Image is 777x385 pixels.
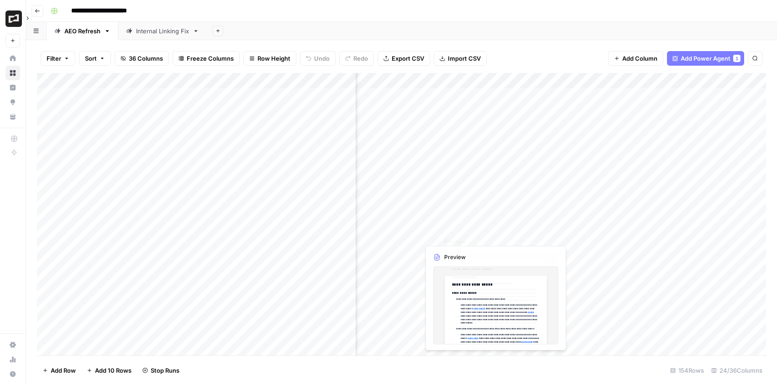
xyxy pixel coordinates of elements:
span: Add 10 Rows [95,366,131,375]
span: Undo [314,54,330,63]
a: AEO Refresh [47,22,118,40]
span: Redo [353,54,368,63]
div: Internal Linking Fix [136,26,189,36]
a: Settings [5,338,20,352]
span: Export CSV [392,54,424,63]
button: Sort [79,51,111,66]
span: Row Height [257,54,290,63]
button: Row Height [243,51,296,66]
a: Usage [5,352,20,367]
span: Add Column [622,54,657,63]
span: Stop Runs [151,366,179,375]
span: 1 [735,55,738,62]
a: Home [5,51,20,66]
span: Import CSV [448,54,481,63]
button: Add Power Agent1 [667,51,744,66]
button: Help + Support [5,367,20,381]
a: Your Data [5,109,20,124]
a: Internal Linking Fix [118,22,207,40]
button: Filter [41,51,75,66]
div: 1 [733,55,740,62]
span: Freeze Columns [187,54,234,63]
div: AEO Refresh [64,26,100,36]
button: Stop Runs [137,363,185,378]
span: Add Power Agent [681,54,730,63]
span: Add Row [51,366,76,375]
button: Workspace: Brex [5,7,20,30]
button: Export CSV [378,51,430,66]
a: Opportunities [5,95,20,109]
span: Sort [85,54,97,63]
span: Filter [47,54,61,63]
div: 24/36 Columns [708,363,766,378]
img: Brex Logo [5,10,22,27]
button: Add Row [37,363,81,378]
button: Redo [339,51,374,66]
button: Add 10 Rows [81,363,137,378]
span: 36 Columns [129,54,163,63]
button: Import CSV [434,51,487,66]
a: Insights [5,80,20,95]
button: Undo [300,51,336,66]
button: Freeze Columns [173,51,240,66]
div: 154 Rows [667,363,708,378]
button: 36 Columns [115,51,169,66]
a: Browse [5,66,20,80]
button: Add Column [608,51,663,66]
